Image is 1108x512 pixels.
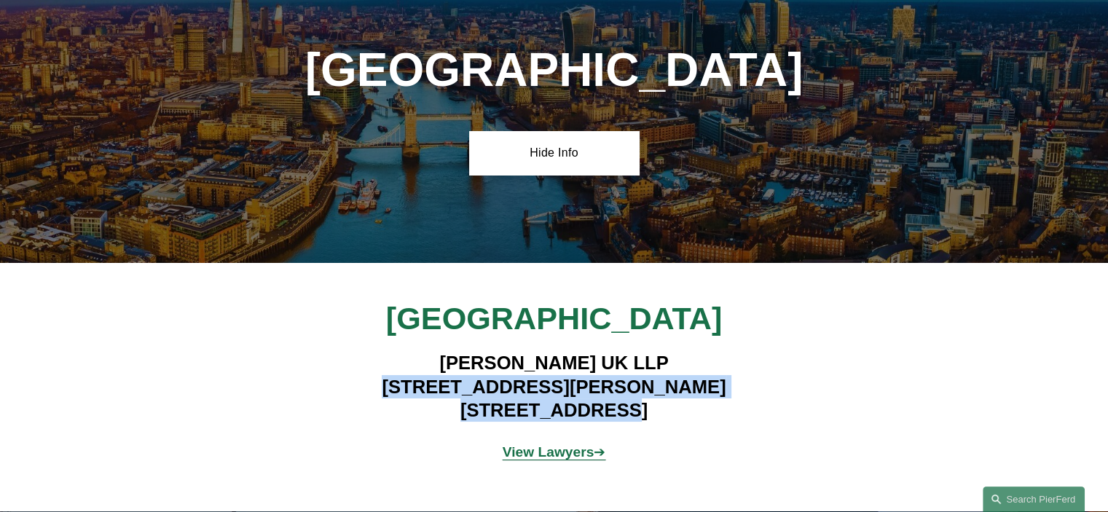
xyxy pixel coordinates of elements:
span: [GEOGRAPHIC_DATA] [386,301,722,336]
a: Search this site [983,487,1085,512]
h1: [GEOGRAPHIC_DATA] [299,44,809,97]
strong: View Lawyers [503,444,594,460]
a: View Lawyers➔ [503,444,606,460]
a: Hide Info [469,131,639,175]
h4: [PERSON_NAME] UK LLP [STREET_ADDRESS][PERSON_NAME] [STREET_ADDRESS] [342,351,766,422]
span: ➔ [503,444,606,460]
